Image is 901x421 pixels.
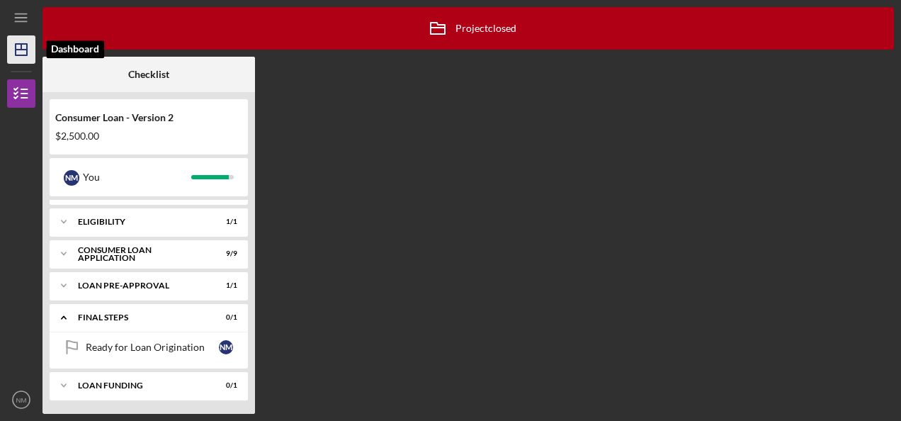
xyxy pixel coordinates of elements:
[78,381,202,390] div: Loan Funding
[86,342,219,353] div: Ready for Loan Origination
[16,396,27,404] text: NM
[420,11,516,46] div: Project closed
[64,170,79,186] div: N M
[78,246,202,262] div: Consumer Loan Application
[57,333,241,361] a: Ready for Loan OriginationNM
[55,112,242,123] div: Consumer Loan - Version 2
[7,386,35,414] button: NM
[78,313,202,322] div: FINAL STEPS
[128,69,169,80] b: Checklist
[212,218,237,226] div: 1 / 1
[212,381,237,390] div: 0 / 1
[212,249,237,258] div: 9 / 9
[78,218,202,226] div: Eligibility
[219,340,233,354] div: N M
[78,281,202,290] div: Loan Pre-Approval
[83,165,191,189] div: You
[212,313,237,322] div: 0 / 1
[212,281,237,290] div: 1 / 1
[55,130,242,142] div: $2,500.00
